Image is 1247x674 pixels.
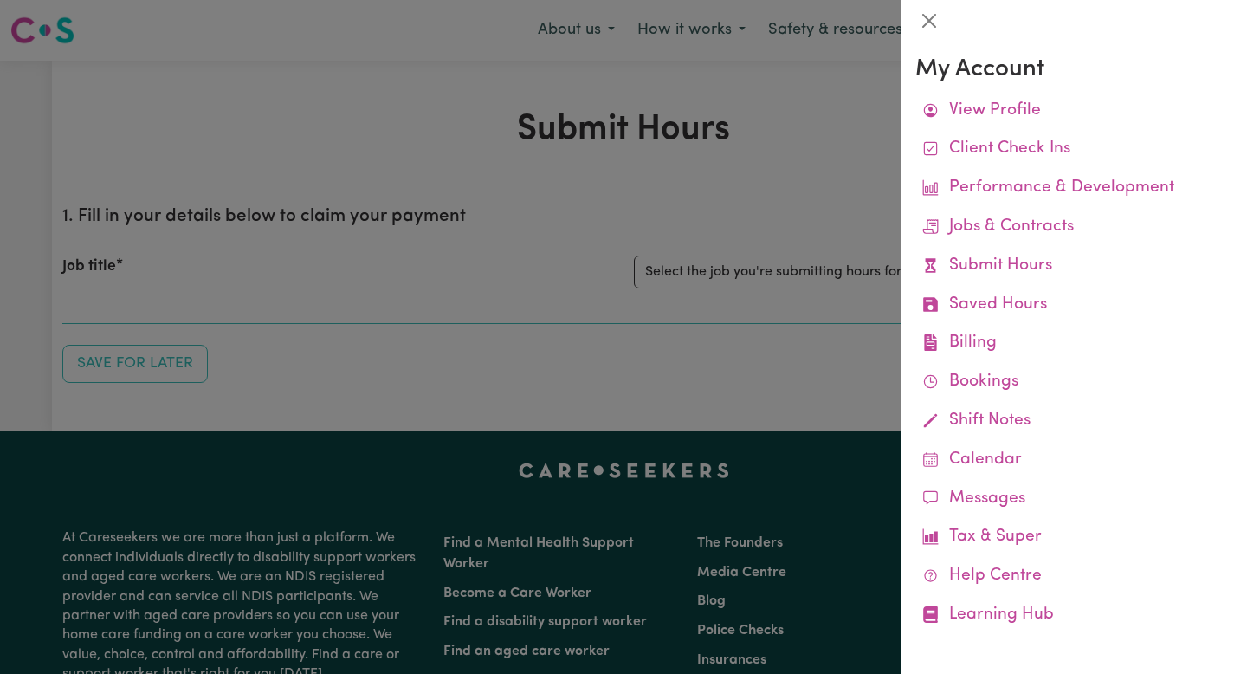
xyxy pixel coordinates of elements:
h3: My Account [915,55,1233,85]
a: Bookings [915,363,1233,402]
a: Jobs & Contracts [915,208,1233,247]
a: Saved Hours [915,286,1233,325]
a: Learning Hub [915,596,1233,635]
a: Client Check Ins [915,130,1233,169]
button: Close [915,7,943,35]
a: Billing [915,324,1233,363]
a: Messages [915,480,1233,519]
a: View Profile [915,92,1233,131]
a: Shift Notes [915,402,1233,441]
a: Calendar [915,441,1233,480]
a: Performance & Development [915,169,1233,208]
a: Help Centre [915,557,1233,596]
a: Tax & Super [915,518,1233,557]
a: Submit Hours [915,247,1233,286]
